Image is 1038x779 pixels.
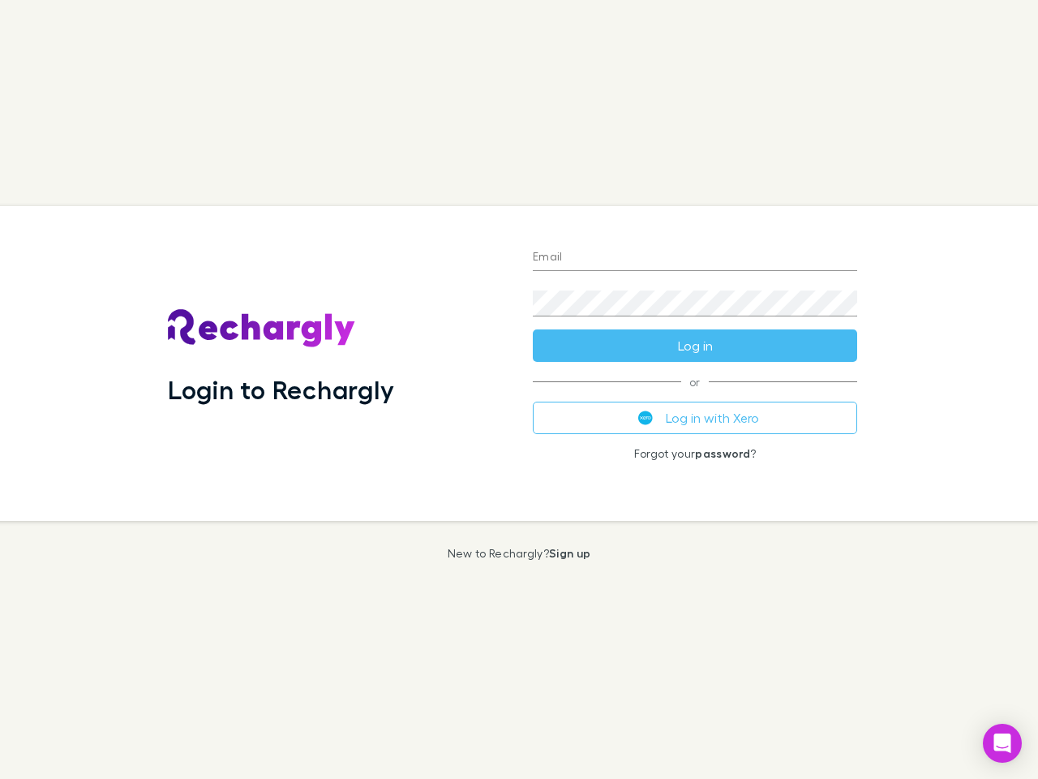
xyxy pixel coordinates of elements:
button: Log in with Xero [533,402,857,434]
p: Forgot your ? [533,447,857,460]
p: New to Rechargly? [448,547,591,560]
img: Rechargly's Logo [168,309,356,348]
a: password [695,446,750,460]
img: Xero's logo [638,411,653,425]
h1: Login to Rechargly [168,374,394,405]
span: or [533,381,857,382]
a: Sign up [549,546,590,560]
div: Open Intercom Messenger [983,724,1022,763]
button: Log in [533,329,857,362]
